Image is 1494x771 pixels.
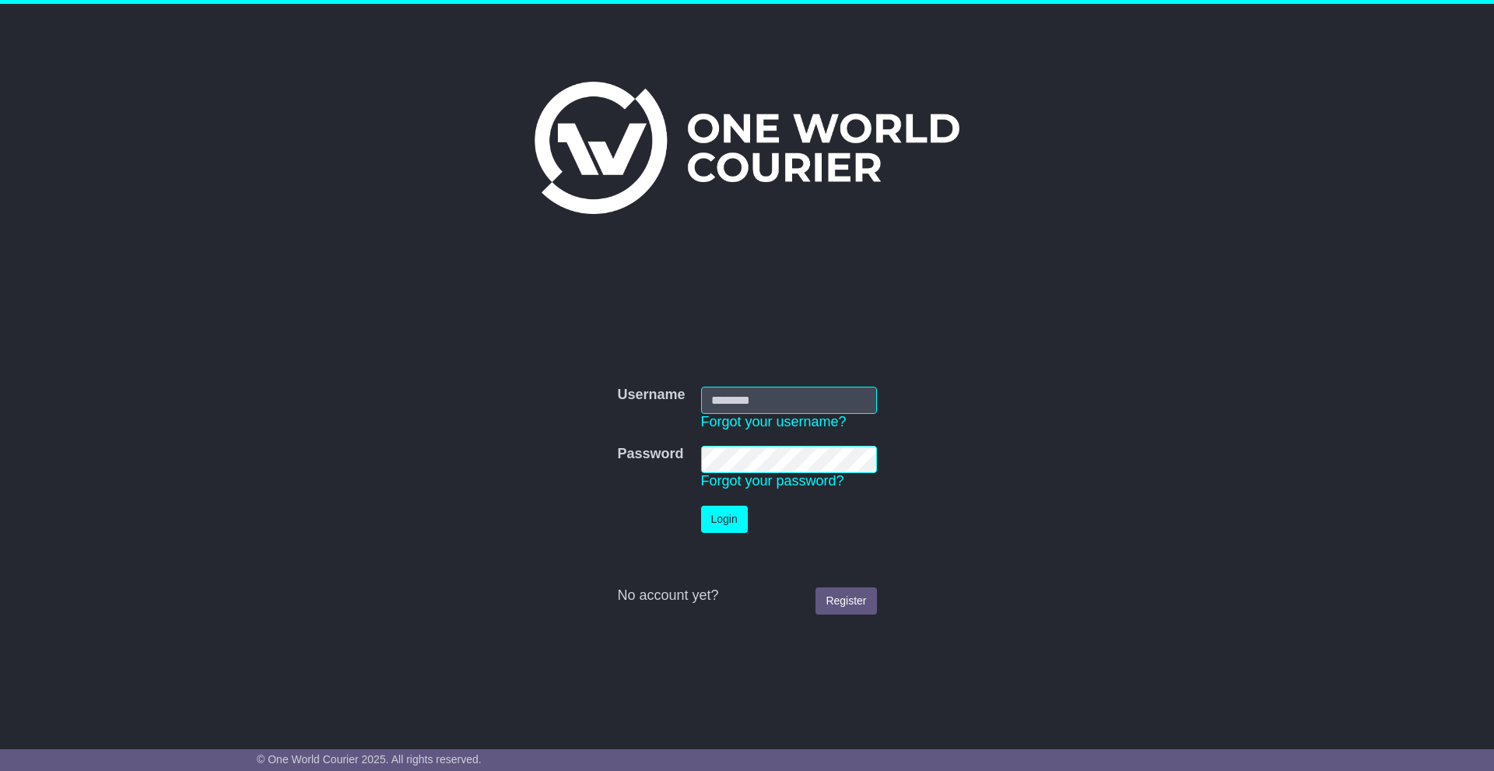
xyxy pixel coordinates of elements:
label: Username [617,387,685,404]
a: Forgot your username? [701,414,847,429]
img: One World [535,82,959,214]
span: © One World Courier 2025. All rights reserved. [257,753,482,766]
button: Login [701,506,748,533]
a: Forgot your password? [701,473,844,489]
label: Password [617,446,683,463]
a: Register [815,587,876,615]
div: No account yet? [617,587,876,605]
